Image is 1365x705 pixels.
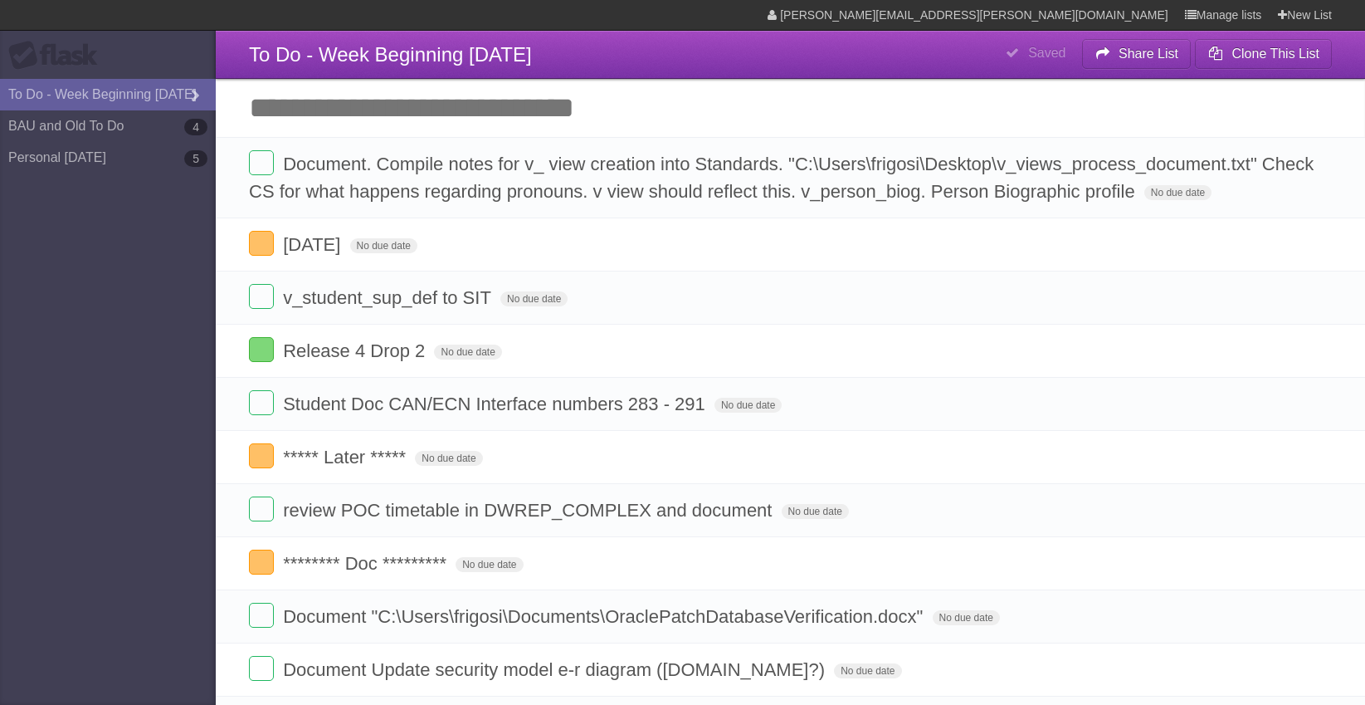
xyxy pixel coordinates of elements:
[283,500,776,521] span: review POC timetable in DWREP_COMPLEX and document
[184,119,207,135] b: 4
[1231,47,1319,61] b: Clone This List
[1082,39,1192,69] button: Share List
[249,284,274,309] label: Done
[283,606,927,627] span: Document "C:\Users\frigosi\Documents\OraclePatchDatabaseVerification.docx"
[1119,47,1178,61] b: Share List
[249,154,1314,202] span: Document. Compile notes for v_ view creation into Standards. "C:\Users\frigosi\Desktop\v_views_pr...
[283,287,495,308] span: v_student_sup_def to SIT
[249,443,274,468] label: Done
[283,340,429,361] span: Release 4 Drop 2
[249,150,274,175] label: Done
[249,550,274,575] label: Done
[434,345,501,360] span: No due date
[249,497,274,521] label: Done
[415,451,482,466] span: No due date
[8,41,108,71] div: Flask
[283,234,344,255] span: [DATE]
[1028,46,1065,60] b: Saved
[283,659,829,680] span: Document Update security model e-r diagram ([DOMAIN_NAME]?)
[184,150,207,167] b: 5
[350,238,417,253] span: No due date
[283,394,709,414] span: Student Doc CAN/ECN Interface numbers 283 - 291
[249,231,274,256] label: Done
[782,504,849,519] span: No due date
[933,610,1000,625] span: No due date
[1144,185,1211,200] span: No due date
[1195,39,1332,69] button: Clone This List
[500,291,568,306] span: No due date
[456,557,523,572] span: No due date
[249,390,274,415] label: Done
[249,656,274,681] label: Done
[834,663,901,678] span: No due date
[249,337,274,362] label: Done
[714,398,782,413] span: No due date
[249,603,274,628] label: Done
[249,43,532,66] span: To Do - Week Beginning [DATE]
